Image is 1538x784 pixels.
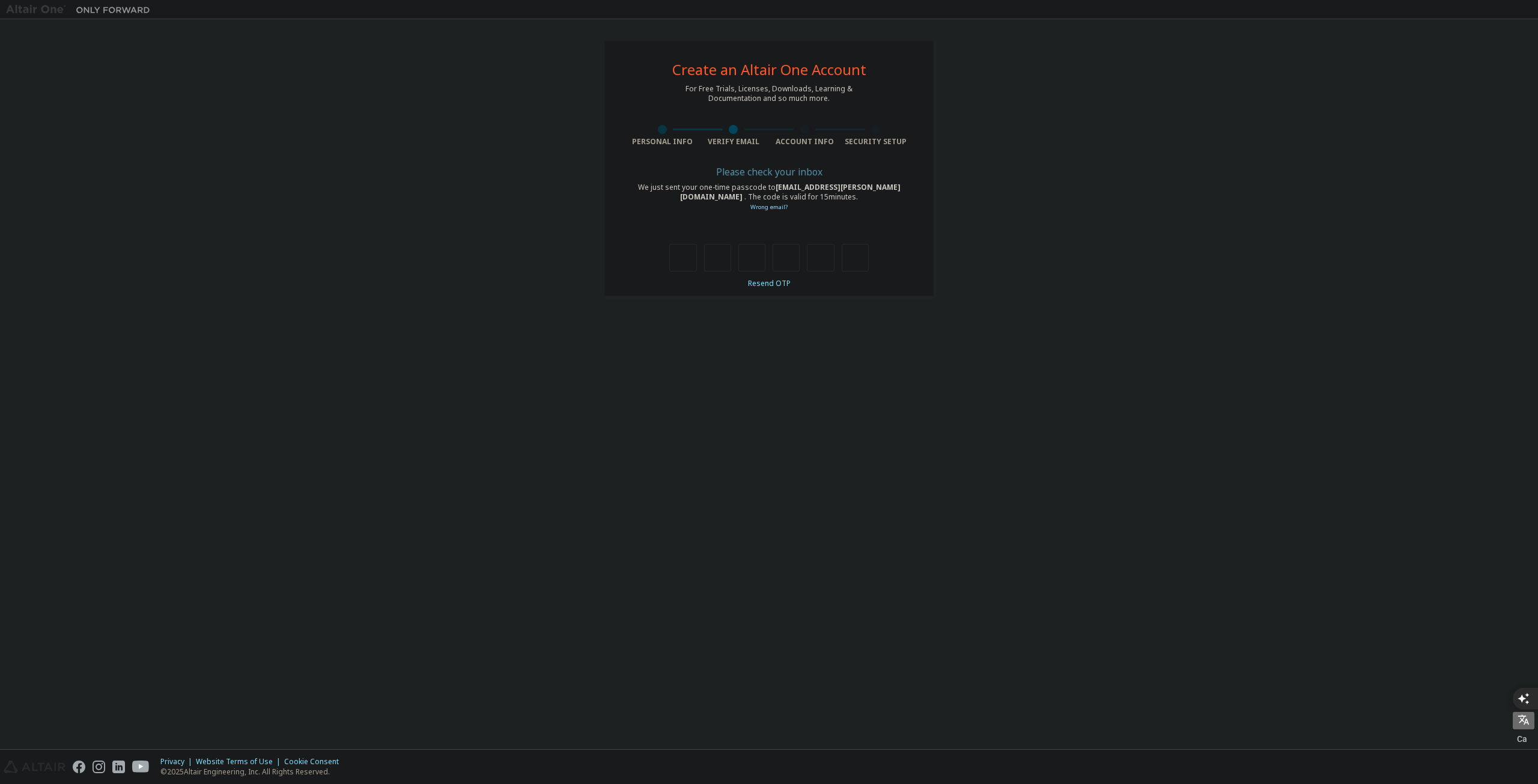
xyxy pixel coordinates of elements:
div: Security Setup [840,137,912,147]
p: © 2025 Altair Engineering, Inc. All Rights Reserved. [160,767,346,777]
div: Personal Info [627,137,698,147]
div: We just sent your one-time passcode to . The code is valid for 15 minutes. [627,183,911,212]
a: Resend OTP [748,278,791,288]
div: Create an Altair One Account [672,62,866,77]
a: Go back to the registration form [750,203,788,211]
div: Website Terms of Use [196,757,284,767]
div: Account Info [769,137,840,147]
img: facebook.svg [73,761,85,773]
div: Verify Email [698,137,770,147]
div: Cookie Consent [284,757,346,767]
img: instagram.svg [93,761,105,773]
span: [EMAIL_ADDRESS][PERSON_NAME][DOMAIN_NAME] [680,182,901,202]
img: linkedin.svg [112,761,125,773]
img: Altair One [6,4,156,16]
img: youtube.svg [132,761,150,773]
div: For Free Trials, Licenses, Downloads, Learning & Documentation and so much more. [685,84,853,103]
div: Please check your inbox [627,168,911,175]
img: altair_logo.svg [4,761,65,773]
div: Privacy [160,757,196,767]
